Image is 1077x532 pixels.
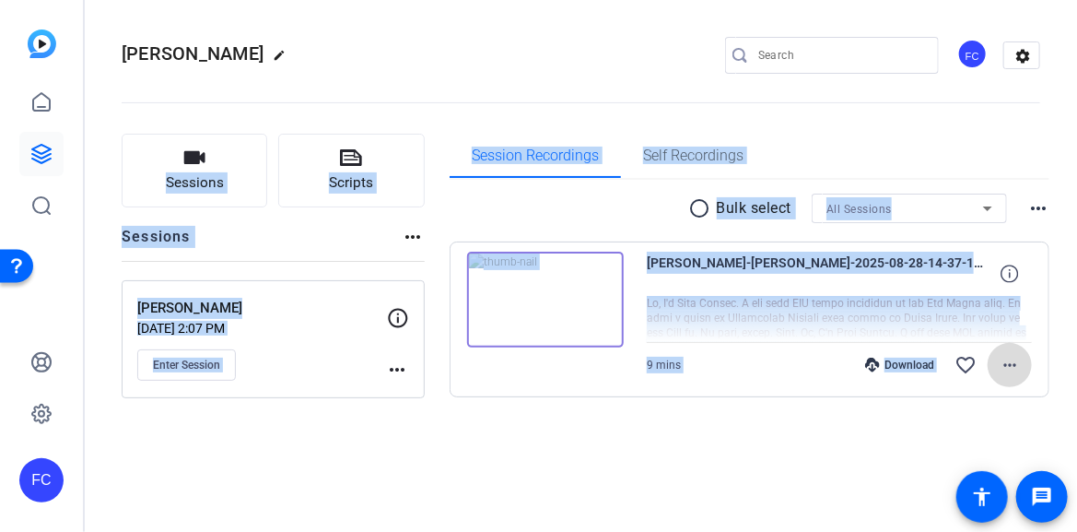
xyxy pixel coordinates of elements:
ngx-avatar: Franchise Communications [957,39,989,71]
div: FC [957,39,988,69]
button: Enter Session [137,349,236,381]
span: Session Recordings [472,148,599,163]
span: [PERSON_NAME]-[PERSON_NAME]-2025-08-28-14-37-12-691-0 [647,252,988,296]
span: [PERSON_NAME] [122,42,263,65]
span: Self Recordings [643,148,743,163]
mat-icon: settings [1004,42,1041,70]
img: blue-gradient.svg [28,30,56,58]
mat-icon: favorite_border [954,354,977,376]
span: Enter Session [153,358,220,372]
button: Scripts [278,134,424,207]
p: [PERSON_NAME] [137,298,391,319]
mat-icon: message [1031,486,1053,508]
mat-icon: more_horiz [999,354,1021,376]
mat-icon: edit [273,49,295,71]
span: 9 mins [647,359,681,372]
div: FC [19,458,64,502]
div: Download [856,358,943,372]
span: Sessions [166,172,224,194]
mat-icon: accessibility [971,486,993,508]
input: Search [758,44,924,66]
img: thumb-nail [467,252,624,348]
mat-icon: more_horiz [387,359,409,381]
span: All Sessions [826,203,892,216]
span: Scripts [329,172,373,194]
h2: Sessions [122,226,191,261]
mat-icon: radio_button_unchecked [689,197,717,219]
p: [DATE] 2:07 PM [137,321,387,336]
p: Bulk select [717,197,792,219]
mat-icon: more_horiz [403,226,425,248]
button: Sessions [122,134,267,207]
mat-icon: more_horiz [1027,197,1049,219]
